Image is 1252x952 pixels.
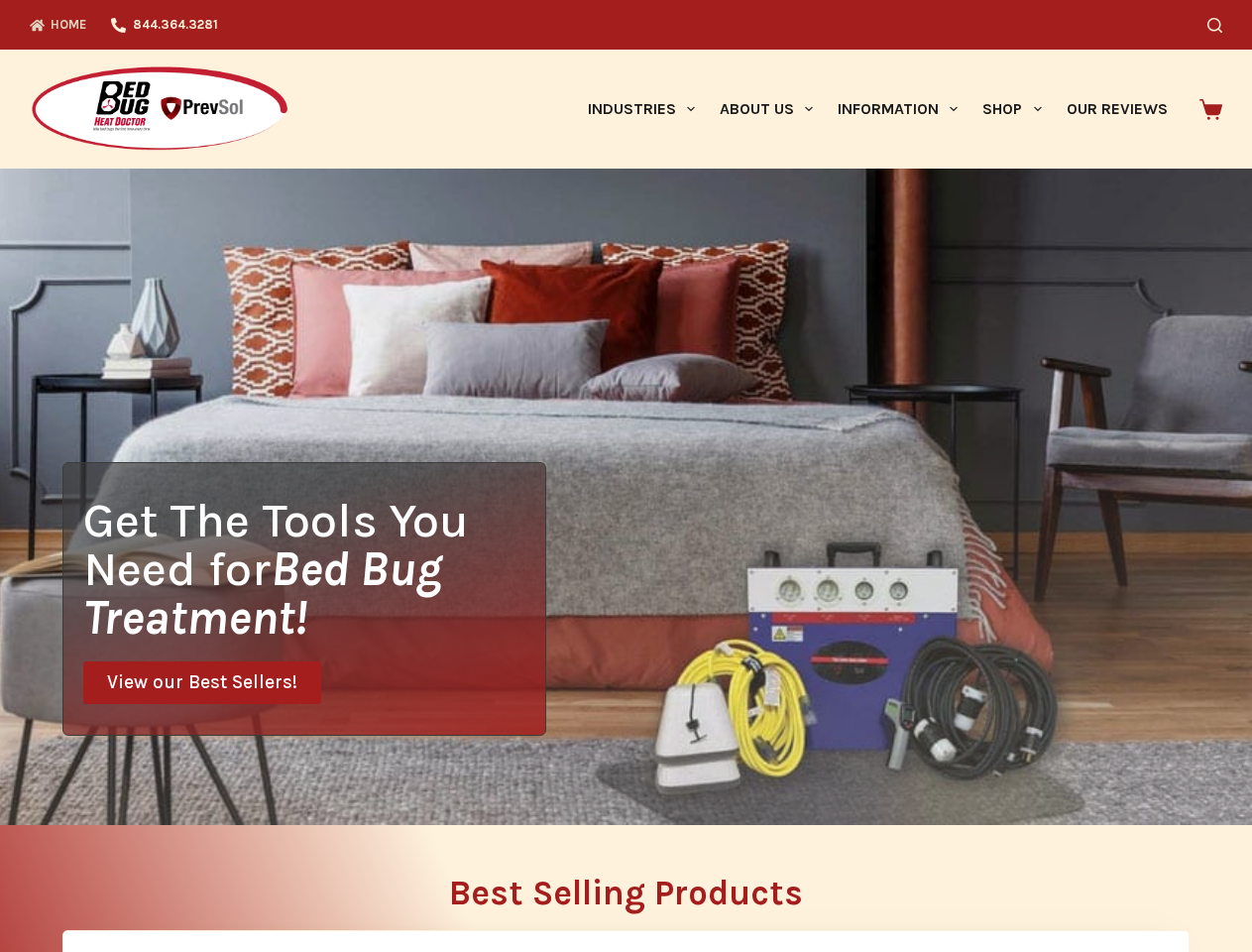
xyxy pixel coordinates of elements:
h2: Best Selling Products [62,876,1190,910]
a: Shop [970,50,1054,169]
i: Bed Bug Treatment! [83,540,442,646]
a: Our Reviews [1054,50,1180,169]
h1: Get The Tools You Need for [83,496,545,642]
a: View our Best Sellers! [83,661,321,704]
nav: Primary [575,50,1180,169]
img: Prevsol/Bed Bug Heat Doctor [30,65,289,154]
button: Search [1207,18,1222,33]
span: View our Best Sellers! [107,673,297,692]
a: Industries [575,50,707,169]
a: Information [826,50,970,169]
a: About Us [707,50,825,169]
